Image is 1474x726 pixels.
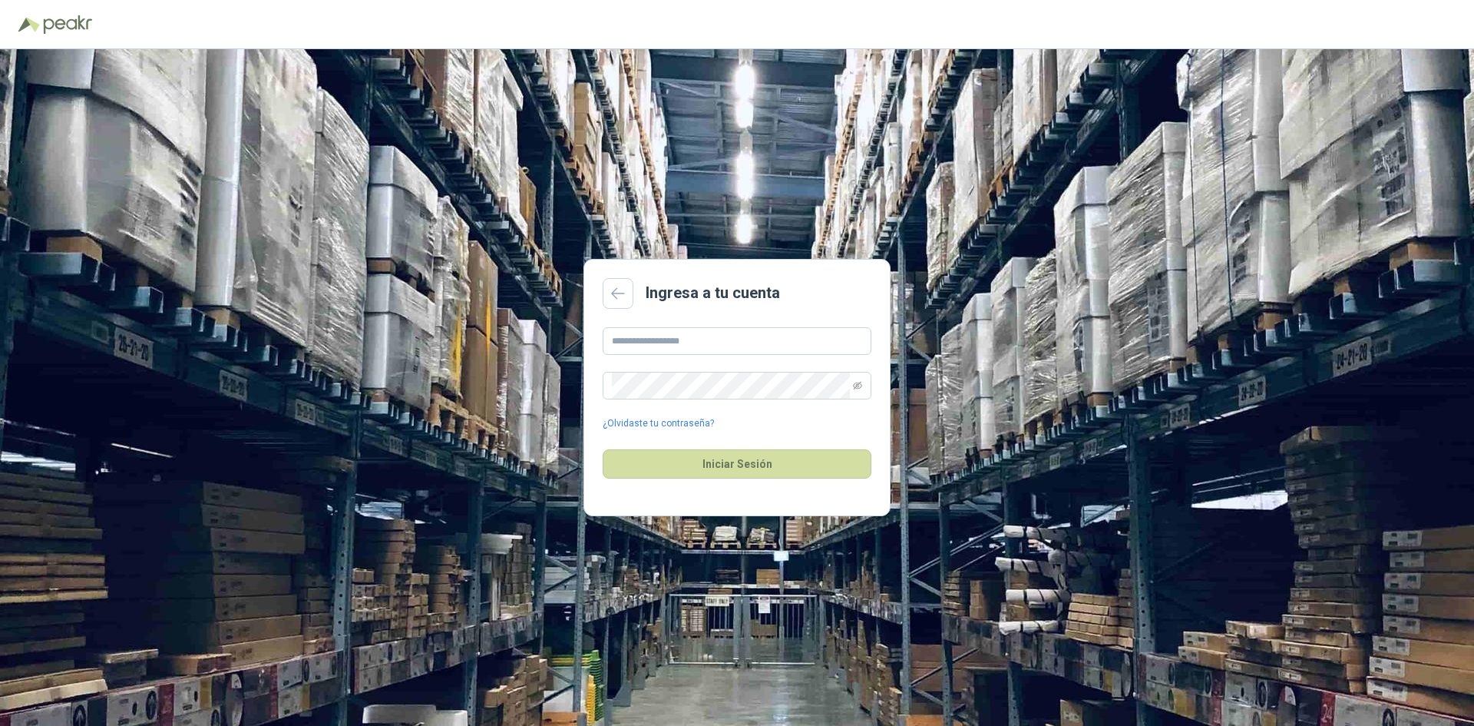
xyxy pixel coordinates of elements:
span: eye-invisible [853,381,862,390]
a: ¿Olvidaste tu contraseña? [603,416,714,431]
h2: Ingresa a tu cuenta [646,281,780,305]
img: Logo [18,17,40,32]
button: Iniciar Sesión [603,449,871,479]
img: Peakr [43,15,92,34]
